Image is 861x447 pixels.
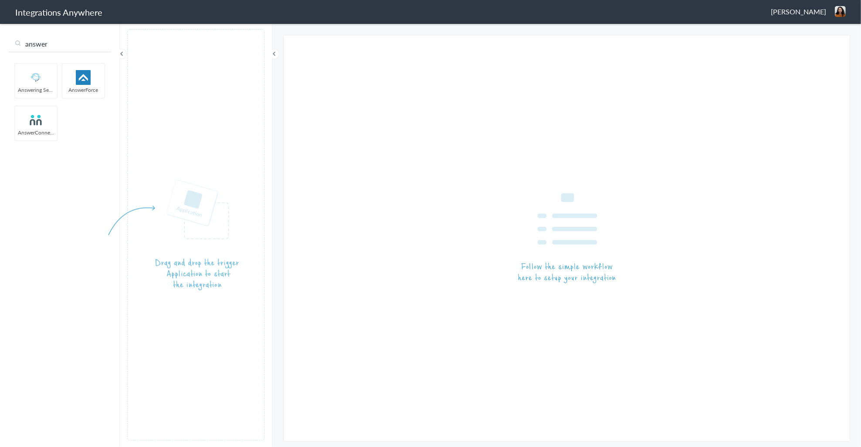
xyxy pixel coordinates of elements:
img: instruction-workflow.png [518,193,616,284]
img: af-app-logo.svg [65,70,102,85]
img: answerconnect-logo.svg [17,113,54,128]
h1: Integrations Anywhere [15,6,102,18]
input: Search... [9,36,111,52]
span: AnswerConnect [15,129,57,136]
span: [PERSON_NAME] [771,7,826,17]
img: instruction-trigger.png [108,179,239,290]
img: blob [835,6,846,17]
span: Answering Service [15,86,57,94]
img: Answering_service.png [17,70,54,85]
span: AnswerForce [62,86,105,94]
